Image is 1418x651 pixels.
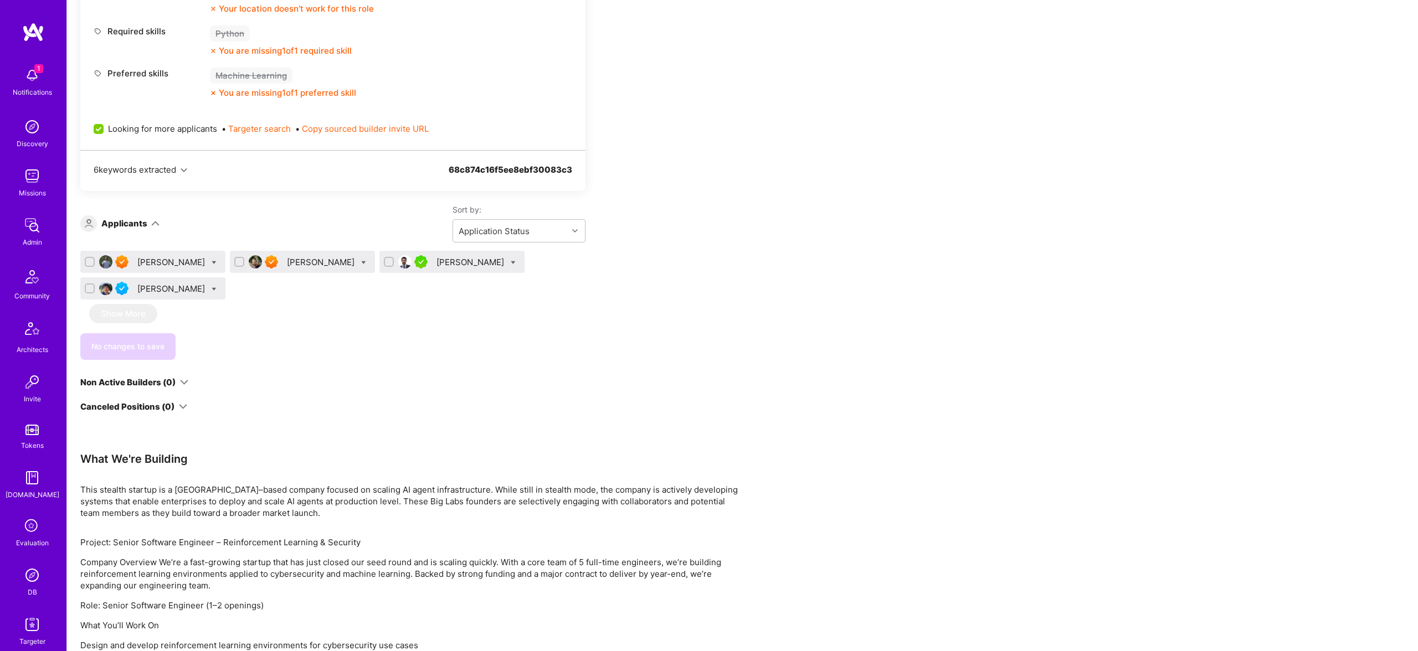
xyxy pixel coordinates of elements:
img: admin teamwork [21,214,43,236]
div: Missions [19,187,46,199]
div: Notifications [13,86,52,98]
img: Architects [19,317,45,344]
img: bell [21,64,43,86]
img: Skill Targeter [21,613,43,635]
i: Bulk Status Update [212,260,217,265]
div: Discovery [17,138,48,149]
div: Canceled Positions (0) [80,401,174,412]
img: A.Teamer in Residence [414,255,428,268]
img: Admin Search [21,564,43,586]
div: Python [210,25,250,42]
div: Evaluation [16,537,49,549]
img: Invite [21,371,43,393]
img: logo [22,22,44,42]
img: teamwork [21,165,43,187]
div: Admin [23,236,42,248]
img: User Avatar [99,282,112,295]
div: Architects [17,344,48,355]
div: Required skills [94,25,204,37]
div: Non Active Builders (0) [80,376,176,388]
i: icon ArrowDown [180,378,188,386]
i: icon CloseOrange [210,6,217,12]
div: [PERSON_NAME] [287,256,357,268]
img: Vetted A.Teamer [115,282,129,295]
div: Invite [24,393,41,405]
i: Bulk Status Update [361,260,366,265]
div: Applicants [101,218,147,229]
i: icon Chevron [181,167,187,174]
i: icon CloseOrange [210,48,217,54]
div: DB [28,586,37,598]
i: icon Chevron [572,228,578,234]
img: tokens [25,425,39,435]
div: You are missing 1 of 1 required skill [219,45,352,56]
div: Machine Learning [210,68,292,84]
div: Preferred skills [94,68,204,79]
img: discovery [21,116,43,138]
span: 1 [34,64,43,73]
label: Sort by: [453,204,585,215]
div: What We're Building [80,452,745,466]
i: Bulk Status Update [212,287,217,292]
i: icon Tag [94,27,102,35]
div: Targeter [19,635,45,647]
div: You are missing 1 of 1 preferred skill [219,87,356,99]
img: Exceptional A.Teamer [115,255,129,268]
div: [DOMAIN_NAME] [6,489,59,500]
img: User Avatar [249,255,262,268]
span: • [222,123,291,135]
i: icon SelectionTeam [22,516,43,537]
div: Your location doesn’t work for this role [210,3,374,14]
div: Tokens [21,440,44,451]
button: Copy sourced builder invite URL [302,123,429,135]
img: Community [19,263,45,290]
p: Project: Senior Software Engineer – Reinforcement Learning & Security [80,536,745,548]
p: This stealth startup is a [GEOGRAPHIC_DATA]–based company focused on scaling AI agent infrastruct... [80,484,745,519]
button: Show More [89,304,157,323]
span: • [295,123,429,135]
p: What You’ll Work On [80,619,745,631]
i: icon Tag [94,69,102,77]
span: Looking for more applicants [108,123,217,135]
img: User Avatar [99,255,112,268]
img: Exceptional A.Teamer [265,255,278,268]
p: Role: Senior Software Engineer (1–2 openings) [80,600,745,611]
i: Bulk Status Update [511,260,516,265]
p: Design and develop reinforcement learning environments for cybersecurity use cases [80,639,745,651]
div: [PERSON_NAME] [137,283,207,294]
p: Company Overview We’re a fast-growing startup that has just closed our seed round and is scaling ... [80,556,745,591]
div: [PERSON_NAME] [436,256,506,268]
div: Community [14,290,50,302]
i: icon Applicant [85,219,93,228]
button: 6keywords extracted [94,164,187,175]
img: guide book [21,467,43,489]
i: icon ArrowDown [151,219,160,228]
img: User Avatar [398,255,412,268]
i: icon ArrowDown [179,402,187,411]
i: icon CloseOrange [210,90,217,96]
button: Targeter search [228,123,291,135]
div: Application Status [459,225,530,237]
div: 68c874c16f5ee8ebf30083c3 [449,164,572,189]
div: [PERSON_NAME] [137,256,207,268]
